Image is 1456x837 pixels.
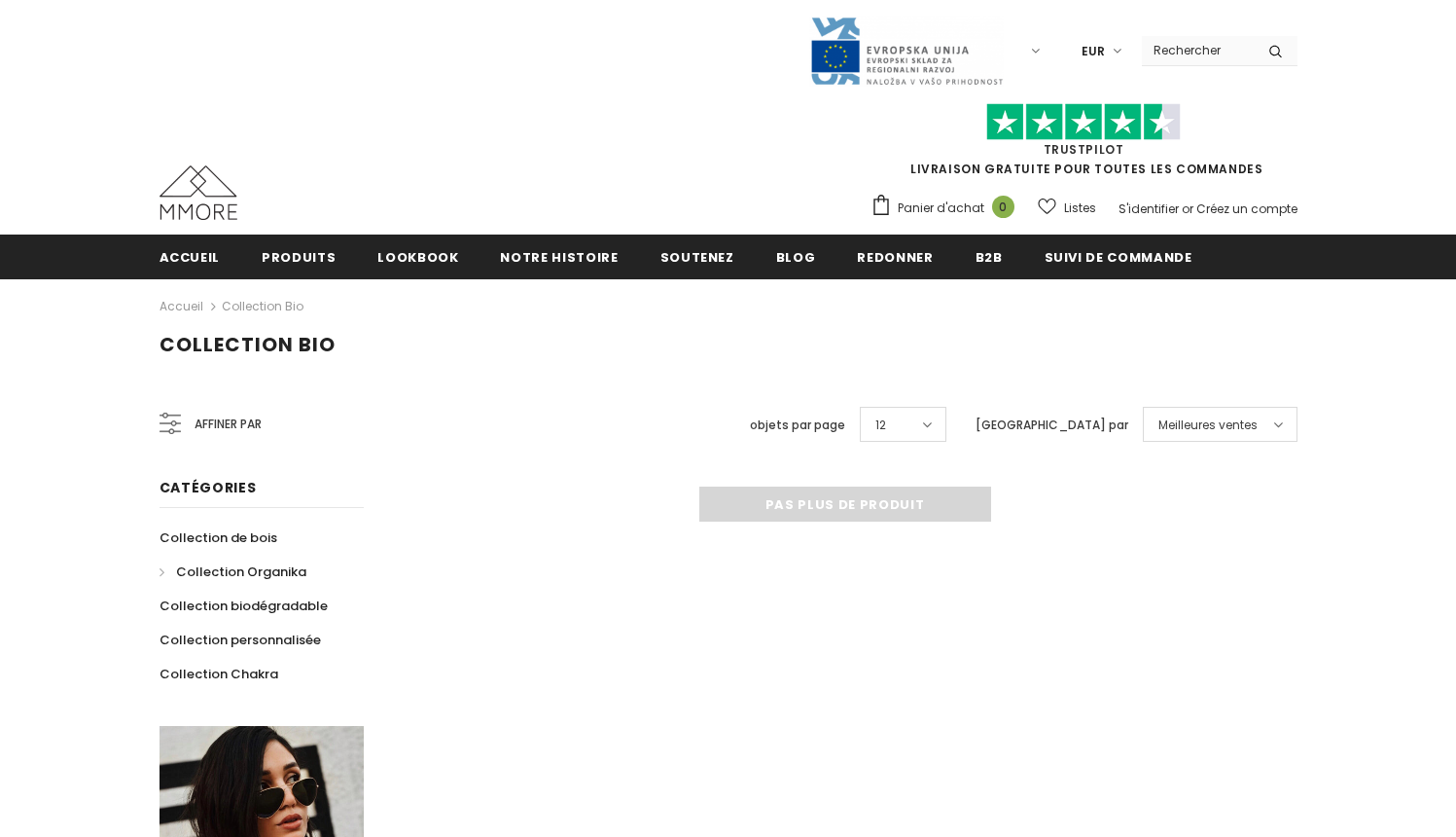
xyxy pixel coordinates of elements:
[262,248,336,267] span: Produits
[1082,42,1105,61] span: EUR
[160,235,221,278] a: Accueil
[160,631,321,649] span: Collection personnalisée
[160,165,237,220] img: Cas MMORE
[660,248,734,267] span: soutenez
[500,235,618,278] a: Notre histoire
[1182,200,1193,217] span: or
[377,248,458,267] span: Lookbook
[1119,200,1179,217] a: S'identifier
[160,521,277,555] a: Collection de bois
[976,235,1003,278] a: B2B
[776,248,816,267] span: Blog
[377,235,458,278] a: Lookbook
[1044,141,1124,158] a: TrustPilot
[776,235,816,278] a: Blog
[160,295,203,318] a: Accueil
[809,42,1004,58] a: Javni Razpis
[160,657,278,691] a: Collection Chakra
[262,235,336,278] a: Produits
[660,235,734,278] a: soutenez
[1038,191,1096,225] a: Listes
[857,248,933,267] span: Redonner
[992,196,1014,218] span: 0
[160,478,257,497] span: Catégories
[160,248,221,267] span: Accueil
[1142,36,1254,64] input: Search Site
[1045,235,1192,278] a: Suivi de commande
[875,416,886,435] span: 12
[750,416,845,435] label: objets par page
[1045,248,1192,267] span: Suivi de commande
[986,103,1181,141] img: Faites confiance aux étoiles pilotes
[160,597,328,615] span: Collection biodégradable
[976,248,1003,267] span: B2B
[809,16,1004,87] img: Javni Razpis
[160,665,278,683] span: Collection Chakra
[1064,199,1096,218] span: Listes
[898,199,984,218] span: Panier d'achat
[870,194,1024,223] a: Panier d'achat 0
[160,555,306,589] a: Collection Organika
[176,563,306,581] span: Collection Organika
[870,112,1297,177] span: LIVRAISON GRATUITE POUR TOUTES LES COMMANDES
[1158,416,1258,435] span: Meilleures ventes
[160,331,336,358] span: Collection Bio
[222,298,303,314] a: Collection Bio
[160,589,328,623] a: Collection biodégradable
[976,416,1128,435] label: [GEOGRAPHIC_DATA] par
[195,414,262,435] span: Affiner par
[160,528,277,547] span: Collection de bois
[500,248,618,267] span: Notre histoire
[1196,200,1297,217] a: Créez un compte
[160,623,321,657] a: Collection personnalisée
[857,235,933,278] a: Redonner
